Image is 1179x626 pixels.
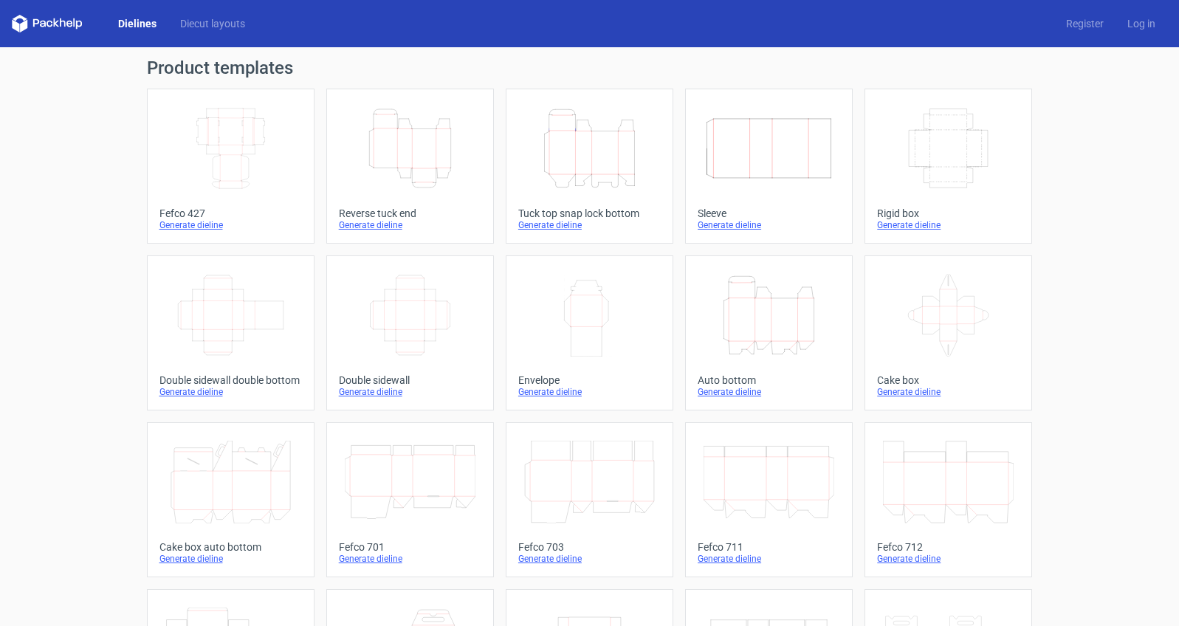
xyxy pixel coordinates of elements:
[106,16,168,31] a: Dielines
[698,386,840,398] div: Generate dieline
[339,541,481,553] div: Fefco 701
[159,374,302,386] div: Double sidewall double bottom
[698,219,840,231] div: Generate dieline
[147,255,314,410] a: Double sidewall double bottomGenerate dieline
[326,255,494,410] a: Double sidewallGenerate dieline
[147,422,314,577] a: Cake box auto bottomGenerate dieline
[159,219,302,231] div: Generate dieline
[339,386,481,398] div: Generate dieline
[506,89,673,244] a: Tuck top snap lock bottomGenerate dieline
[698,374,840,386] div: Auto bottom
[1054,16,1116,31] a: Register
[877,541,1020,553] div: Fefco 712
[168,16,257,31] a: Diecut layouts
[159,207,302,219] div: Fefco 427
[518,207,661,219] div: Tuck top snap lock bottom
[698,541,840,553] div: Fefco 711
[339,219,481,231] div: Generate dieline
[698,553,840,565] div: Generate dieline
[518,553,661,565] div: Generate dieline
[1116,16,1167,31] a: Log in
[877,219,1020,231] div: Generate dieline
[685,89,853,244] a: SleeveGenerate dieline
[518,374,661,386] div: Envelope
[159,541,302,553] div: Cake box auto bottom
[698,207,840,219] div: Sleeve
[326,89,494,244] a: Reverse tuck endGenerate dieline
[877,207,1020,219] div: Rigid box
[685,255,853,410] a: Auto bottomGenerate dieline
[147,59,1033,77] h1: Product templates
[685,422,853,577] a: Fefco 711Generate dieline
[518,219,661,231] div: Generate dieline
[877,386,1020,398] div: Generate dieline
[865,89,1032,244] a: Rigid boxGenerate dieline
[865,422,1032,577] a: Fefco 712Generate dieline
[159,553,302,565] div: Generate dieline
[339,553,481,565] div: Generate dieline
[339,374,481,386] div: Double sidewall
[877,553,1020,565] div: Generate dieline
[506,422,673,577] a: Fefco 703Generate dieline
[518,541,661,553] div: Fefco 703
[326,422,494,577] a: Fefco 701Generate dieline
[865,255,1032,410] a: Cake boxGenerate dieline
[506,255,673,410] a: EnvelopeGenerate dieline
[518,386,661,398] div: Generate dieline
[147,89,314,244] a: Fefco 427Generate dieline
[877,374,1020,386] div: Cake box
[339,207,481,219] div: Reverse tuck end
[159,386,302,398] div: Generate dieline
